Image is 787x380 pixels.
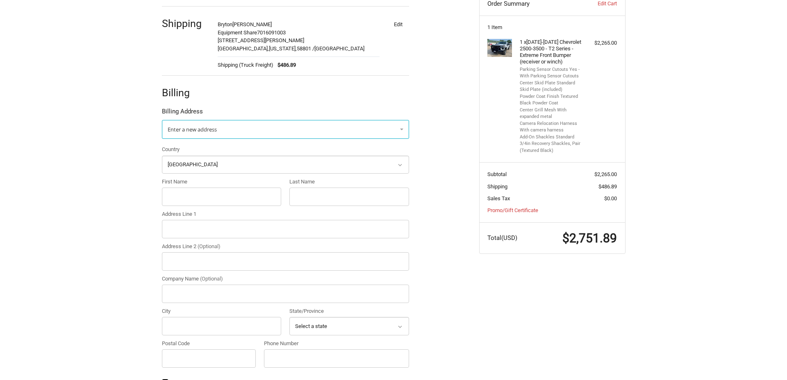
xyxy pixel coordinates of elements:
[218,29,257,36] span: Equipment Share
[168,126,217,133] span: Enter a new address
[289,178,409,186] label: Last Name
[487,24,617,31] h3: 1 Item
[314,45,364,52] span: [GEOGRAPHIC_DATA]
[604,195,617,201] span: $0.00
[585,39,617,47] div: $2,265.00
[218,37,304,43] span: [STREET_ADDRESS][PERSON_NAME]
[520,39,582,66] h4: 1 x [DATE]-[DATE] Chevrolet 2500-3500 - T2 Series - Extreme Front Bumper (receiver or winch)
[264,339,409,348] label: Phone Number
[162,210,409,218] label: Address Line 1
[162,275,409,283] label: Company Name
[487,195,510,201] span: Sales Tax
[218,45,269,52] span: [GEOGRAPHIC_DATA],
[273,61,296,69] span: $486.89
[269,45,297,52] span: [US_STATE],
[487,171,507,177] span: Subtotal
[297,45,314,52] span: 58801 /
[162,242,409,251] label: Address Line 2
[520,80,582,93] li: Center Skid Plate Standard Skid Plate (included)
[520,134,582,154] li: Add-On Shackles Standard 3/4in Recovery Shackles, Pair (Textured Black)
[289,307,409,315] label: State/Province
[200,276,223,282] small: (Optional)
[594,171,617,177] span: $2,265.00
[198,243,221,249] small: (Optional)
[487,183,507,190] span: Shipping
[388,18,409,30] button: Edit
[162,178,282,186] label: First Name
[746,341,787,380] iframe: Chat Widget
[162,307,282,315] label: City
[162,107,203,120] legend: Billing Address
[162,339,256,348] label: Postal Code
[162,86,210,99] h2: Billing
[162,17,210,30] h2: Shipping
[562,231,617,245] span: $2,751.89
[487,234,517,242] span: Total (USD)
[218,21,232,27] span: Bryton
[487,207,538,213] a: Promo/Gift Certificate
[232,21,272,27] span: [PERSON_NAME]
[218,61,273,69] span: Shipping (Truck Freight)
[257,29,286,36] span: 7016091003
[162,145,409,154] label: Country
[520,93,582,107] li: Powder Coat Finish Textured Black Powder Coat
[520,107,582,120] li: Center Grill Mesh With expanded metal
[598,183,617,190] span: $486.89
[162,120,409,139] a: Enter or select a different address
[520,120,582,134] li: Camera Relocation Harness With camera harness
[520,66,582,80] li: Parking Sensor Cutouts Yes - With Parking Sensor Cutouts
